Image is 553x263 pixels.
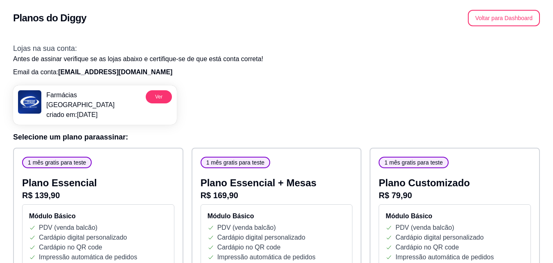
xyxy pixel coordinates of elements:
[201,176,353,190] p: Plano Essencial + Mesas
[217,233,305,242] p: Cardápio digital personalizado
[39,252,137,262] p: Impressão automática de pedidos
[13,54,540,64] p: Antes de assinar verifique se as lojas abaixo e certifique-se de que está conta correta!
[208,211,346,221] h4: Módulo Básico
[381,158,446,167] span: 1 mês gratis para teste
[13,131,540,143] h3: Selecione um plano para assinar :
[39,223,97,233] p: PDV (venda balcão)
[25,158,89,167] span: 1 mês gratis para teste
[395,233,483,242] p: Cardápio digital personalizado
[22,190,174,201] p: R$ 139,90
[386,211,524,221] h4: Módulo Básico
[395,223,454,233] p: PDV (venda balcão)
[201,190,353,201] p: R$ 169,90
[217,242,281,252] p: Cardápio no QR code
[379,190,531,201] p: R$ 79,90
[29,211,167,221] h4: Módulo Básico
[395,242,459,252] p: Cardápio no QR code
[39,233,127,242] p: Cardápio digital personalizado
[13,67,540,77] p: Email da conta:
[39,242,102,252] p: Cardápio no QR code
[468,10,540,26] button: Voltar para Dashboard
[379,176,531,190] p: Plano Customizado
[13,43,540,54] h3: Lojas na sua conta:
[146,90,172,103] button: Ver
[203,158,268,167] span: 1 mês gratis para teste
[22,176,174,190] p: Plano Essencial
[217,252,316,262] p: Impressão automática de pedidos
[46,90,142,110] p: Farmácias [GEOGRAPHIC_DATA]
[58,69,172,75] span: [EMAIL_ADDRESS][DOMAIN_NAME]
[18,90,41,114] img: menu logo
[13,11,86,25] h2: Planos do Diggy
[217,223,276,233] p: PDV (venda balcão)
[46,110,142,120] p: criado em: [DATE]
[468,14,540,21] a: Voltar para Dashboard
[13,85,177,125] a: menu logoFarmácias [GEOGRAPHIC_DATA]criado em:[DATE]Ver
[395,252,494,262] p: Impressão automática de pedidos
